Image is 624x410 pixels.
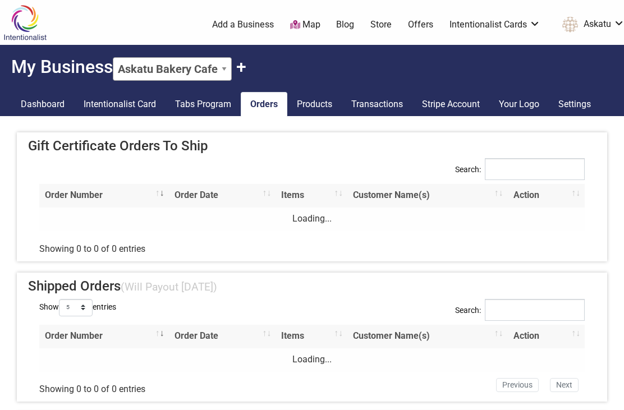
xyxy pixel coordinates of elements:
[39,234,257,256] div: Showing 0 to 0 of 0 entries
[342,92,412,117] a: Transactions
[549,92,600,117] a: Settings
[39,208,585,231] td: Loading...
[28,138,596,154] h4: Gift Certificate Orders To Ship
[347,184,508,208] th: Customer Name(s): activate to sort column ascending
[39,348,585,372] td: Loading...
[287,92,342,117] a: Products
[121,280,217,293] small: (Will Payout [DATE])
[290,19,320,31] a: Map
[489,92,549,117] a: Your Logo
[212,19,274,31] a: Add a Business
[455,158,585,189] label: Search:
[39,184,169,208] th: Order Number: activate to sort column ascending
[370,19,392,31] a: Store
[241,92,287,117] a: Orders
[508,325,585,348] th: Action: activate to sort column ascending
[336,19,354,31] a: Blog
[408,19,433,31] a: Offers
[74,92,166,117] a: Intentionalist Card
[39,299,116,316] label: Show entries
[455,299,585,330] label: Search:
[412,92,489,117] a: Stripe Account
[347,325,508,348] th: Customer Name(s): activate to sort column ascending
[39,325,169,348] th: Order Number: activate to sort column ascending
[169,184,276,208] th: Order Date: activate to sort column ascending
[236,56,246,77] button: Claim Another
[11,92,74,117] a: Dashboard
[508,184,585,208] th: Action: activate to sort column ascending
[485,158,585,180] input: Search:
[166,92,241,117] a: Tabs Program
[449,19,540,31] a: Intentionalist Cards
[485,299,585,321] input: Search:
[39,375,257,397] div: Showing 0 to 0 of 0 entries
[276,325,347,348] th: Items: activate to sort column ascending
[59,299,93,316] select: Showentries
[276,184,347,208] th: Items: activate to sort column ascending
[28,278,596,294] h4: Shipped Orders
[169,325,276,348] th: Order Date: activate to sort column ascending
